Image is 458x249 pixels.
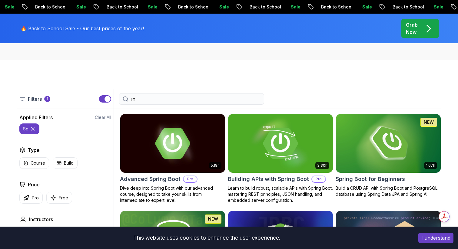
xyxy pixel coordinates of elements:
[312,176,325,182] p: Pro
[120,175,181,183] h2: Advanced Spring Boot
[19,192,43,204] button: Pro
[214,4,234,10] p: Sale
[19,157,49,169] button: Course
[31,160,45,166] p: Course
[317,163,327,168] p: 3.30h
[418,233,453,243] button: Accept cookies
[47,97,48,101] p: 1
[184,176,197,182] p: Pro
[32,195,39,201] p: Pro
[5,231,409,244] div: This website uses cookies to enhance the user experience.
[228,175,309,183] h2: Building APIs with Spring Boot
[29,216,53,223] h2: Instructors
[228,185,333,203] p: Learn to build robust, scalable APIs with Spring Boot, mastering REST principles, JSON handling, ...
[426,163,435,168] p: 1.67h
[173,4,214,10] p: Back to School
[143,4,162,10] p: Sale
[211,163,220,168] p: 5.18h
[53,157,78,169] button: Build
[19,123,39,134] button: sp
[429,4,448,10] p: Sale
[120,114,225,173] img: Advanced Spring Boot card
[406,21,418,36] p: Grab Now
[19,114,53,121] h2: Applied Filters
[424,119,434,125] p: NEW
[336,114,441,173] img: Spring Boot for Beginners card
[316,4,357,10] p: Back to School
[28,146,40,154] h2: Type
[59,195,68,201] p: Free
[71,4,91,10] p: Sale
[228,114,333,173] img: Building APIs with Spring Boot card
[46,192,72,204] button: Free
[336,114,441,197] a: Spring Boot for Beginners card1.67hNEWSpring Boot for BeginnersBuild a CRUD API with Spring Boot ...
[120,185,225,203] p: Dive deep into Spring Boot with our advanced course, designed to take your skills from intermedia...
[21,25,144,32] p: 🔥 Back to School Sale - Our best prices of the year!
[64,160,74,166] p: Build
[336,175,405,183] h2: Spring Boot for Beginners
[30,4,71,10] p: Back to School
[95,114,111,120] button: Clear All
[245,4,286,10] p: Back to School
[357,4,377,10] p: Sale
[28,181,40,188] h2: Price
[208,216,218,222] p: NEW
[336,185,441,197] p: Build a CRUD API with Spring Boot and PostgreSQL database using Spring Data JPA and Spring AI
[28,95,42,103] p: Filters
[388,4,429,10] p: Back to School
[102,4,143,10] p: Back to School
[228,114,333,203] a: Building APIs with Spring Boot card3.30hBuilding APIs with Spring BootProLearn to build robust, s...
[120,114,225,203] a: Advanced Spring Boot card5.18hAdvanced Spring BootProDive deep into Spring Boot with our advanced...
[286,4,305,10] p: Sale
[23,126,28,132] p: sp
[131,96,260,102] input: Search Java, React, Spring boot ...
